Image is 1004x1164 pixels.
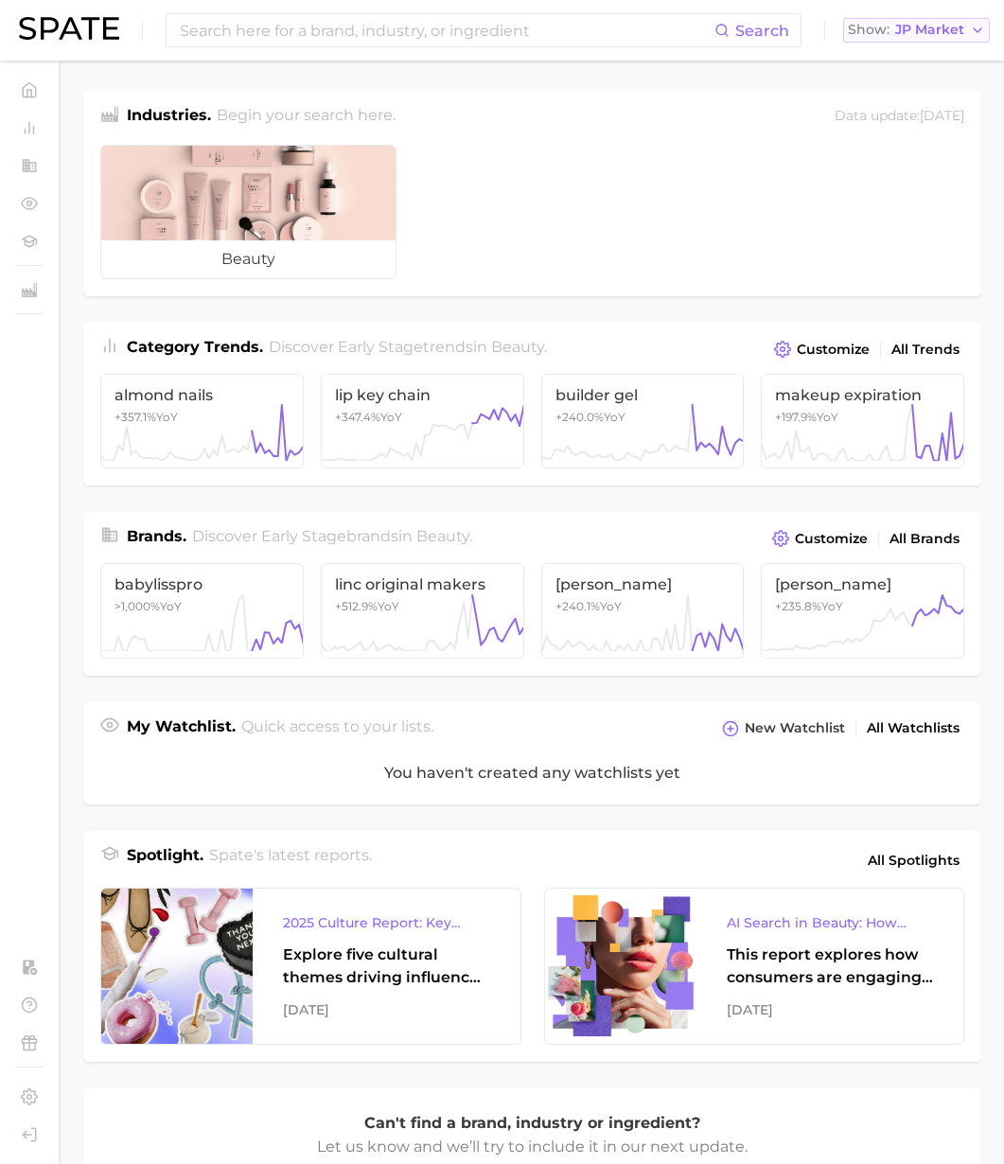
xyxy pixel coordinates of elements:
h2: Quick access to your lists. [241,715,433,742]
h2: Begin your search here. [217,104,396,130]
div: Explore five cultural themes driving influence across beauty, food, and pop culture. [283,944,490,989]
span: >1,000% [114,599,160,613]
span: All Spotlights [868,849,960,872]
span: +197.9% YoY [775,410,838,424]
div: [DATE] [283,998,490,1021]
span: All Watchlists [867,720,960,736]
a: AI Search in Beauty: How Consumers Are Using ChatGPT vs. Google SearchThis report explores how co... [544,888,965,1045]
div: AI Search in Beauty: How Consumers Are Using ChatGPT vs. Google Search [727,911,934,934]
a: lip key chain+347.4%YoY [321,374,524,468]
a: All Spotlights [863,844,964,876]
span: builder gel [555,386,731,404]
h1: Spotlight. [127,844,203,876]
span: +235.8% YoY [775,599,843,613]
div: Data update: [DATE] [835,104,964,130]
span: almond nails [114,386,290,404]
img: SPATE [19,17,119,40]
div: You haven't created any watchlists yet [83,742,981,804]
span: [PERSON_NAME] [555,575,731,593]
span: Customize [797,342,870,358]
span: Brands . [127,527,186,545]
input: Search here for a brand, industry, or ingredient [178,14,714,46]
span: makeup expiration [775,386,950,404]
a: builder gel+240.0%YoY [541,374,745,468]
a: All Trends [887,337,964,362]
span: +357.1% YoY [114,410,178,424]
span: Show [848,25,890,35]
p: Let us know and we’ll try to include it in our next update. [315,1135,750,1159]
span: +347.4% YoY [335,410,402,424]
span: YoY [114,599,182,613]
span: beauty [416,527,469,545]
button: Customize [767,525,872,552]
span: New Watchlist [745,720,845,736]
p: Can't find a brand, industry or ingredient? [315,1111,750,1136]
button: Customize [769,336,874,362]
span: JP Market [895,25,964,35]
span: Discover Early Stage brands in . [192,527,472,545]
a: beauty [100,145,396,279]
a: All Brands [885,526,964,552]
a: [PERSON_NAME]+240.1%YoY [541,563,745,658]
span: babylisspro [114,575,290,593]
a: 2025 Culture Report: Key Themes That Are Shaping Consumer DemandExplore five cultural themes driv... [100,888,521,1045]
a: makeup expiration+197.9%YoY [761,374,964,468]
span: beauty [101,240,396,278]
button: ShowJP Market [843,18,990,43]
h1: My Watchlist. [127,715,236,742]
span: Search [735,22,789,40]
span: Discover Early Stage trends in . [269,338,547,356]
a: [PERSON_NAME]+235.8%YoY [761,563,964,658]
a: almond nails+357.1%YoY [100,374,304,468]
button: New Watchlist [717,715,850,742]
span: +512.9% YoY [335,599,399,613]
a: linc original makers+512.9%YoY [321,563,524,658]
span: +240.1% YoY [555,599,622,613]
div: 2025 Culture Report: Key Themes That Are Shaping Consumer Demand [283,911,490,934]
a: All Watchlists [862,715,964,741]
span: [PERSON_NAME] [775,575,950,593]
span: beauty [491,338,544,356]
span: linc original makers [335,575,510,593]
span: Category Trends . [127,338,263,356]
h1: Industries. [127,104,211,130]
span: All Trends [891,342,960,358]
div: This report explores how consumers are engaging with AI-powered search tools — and what it means ... [727,944,934,989]
h2: Spate's latest reports. [209,844,372,876]
span: +240.0% YoY [555,410,625,424]
span: Customize [795,531,868,547]
a: babylisspro>1,000%YoY [100,563,304,658]
div: [DATE] [727,998,934,1021]
span: lip key chain [335,386,510,404]
span: All Brands [890,531,960,547]
a: Log out. Currently logged in with e-mail yumi.toki@spate.nyc. [15,1120,44,1149]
